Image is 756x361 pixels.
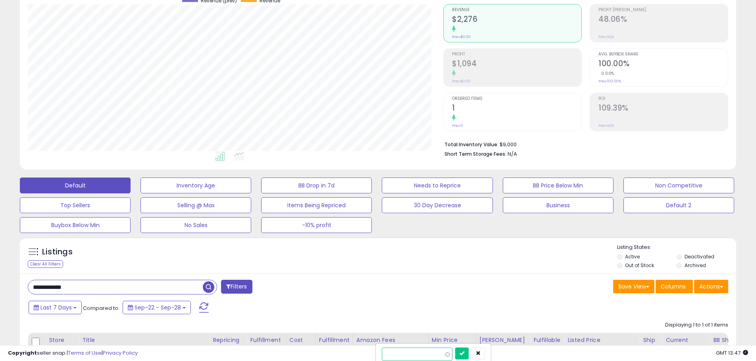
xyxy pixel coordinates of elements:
[598,15,728,25] h2: 48.06%
[8,349,37,357] strong: Copyright
[28,260,63,268] div: Clear All Filters
[623,178,734,193] button: Non Competitive
[140,197,251,213] button: Selling @ Max
[598,52,728,57] span: Avg. Buybox Share
[503,178,614,193] button: BB Price Below Min
[685,262,706,269] label: Archived
[452,123,463,128] small: Prev: 0
[221,280,252,294] button: Filters
[508,150,517,158] span: N/A
[625,253,640,260] label: Active
[289,336,312,344] div: Cost
[598,103,728,114] h2: 109.39%
[319,336,350,353] div: Fulfillment Cost
[135,304,181,311] span: Sep-22 - Sep-28
[665,321,728,329] div: Displaying 1 to 1 of 1 items
[567,336,636,344] div: Listed Price
[444,139,722,149] li: $9,000
[452,15,581,25] h2: $2,276
[656,280,693,293] button: Columns
[643,336,659,353] div: Ship Price
[598,8,728,12] span: Profit [PERSON_NAME]
[452,34,471,39] small: Prev: $0.00
[623,197,734,213] button: Default 2
[617,244,736,251] p: Listing States:
[123,301,191,314] button: Sep-22 - Sep-28
[444,141,498,148] b: Total Inventory Value:
[261,178,372,193] button: BB Drop in 7d
[452,103,581,114] h2: 1
[666,336,706,353] div: Current Buybox Price
[29,301,82,314] button: Last 7 Days
[661,283,686,290] span: Columns
[42,246,73,258] h5: Listings
[479,336,527,344] div: [PERSON_NAME]
[103,349,138,357] a: Privacy Policy
[356,336,425,344] div: Amazon Fees
[382,178,492,193] button: Needs to Reprice
[82,336,206,344] div: Title
[452,8,581,12] span: Revenue
[250,336,282,344] div: Fulfillment
[83,304,119,312] span: Compared to:
[716,349,748,357] span: 2025-10-10 13:47 GMT
[213,336,243,344] div: Repricing
[598,97,728,101] span: ROI
[49,336,75,353] div: Store Name
[598,34,614,39] small: Prev: N/A
[261,217,372,233] button: -10% profit
[598,71,614,76] small: 0.00%
[625,262,654,269] label: Out of Stock
[452,79,471,84] small: Prev: $0.00
[452,59,581,70] h2: $1,094
[598,79,621,84] small: Prev: 100.00%
[20,197,131,213] button: Top Sellers
[452,97,581,101] span: Ordered Items
[613,280,654,293] button: Save View
[40,304,72,311] span: Last 7 Days
[452,52,581,57] span: Profit
[382,197,492,213] button: 30 Day Decrease
[68,349,102,357] a: Terms of Use
[694,280,728,293] button: Actions
[503,197,614,213] button: Business
[140,217,251,233] button: No Sales
[432,336,473,344] div: Min Price
[685,253,714,260] label: Deactivated
[598,59,728,70] h2: 100.00%
[20,217,131,233] button: Buybox Below Min
[20,178,131,193] button: Default
[713,336,742,353] div: BB Share 24h.
[8,350,138,357] div: seller snap | |
[261,197,372,213] button: Items Being Repriced
[598,123,614,128] small: Prev: N/A
[444,151,506,157] b: Short Term Storage Fees:
[140,178,251,193] button: Inventory Age
[533,336,561,353] div: Fulfillable Quantity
